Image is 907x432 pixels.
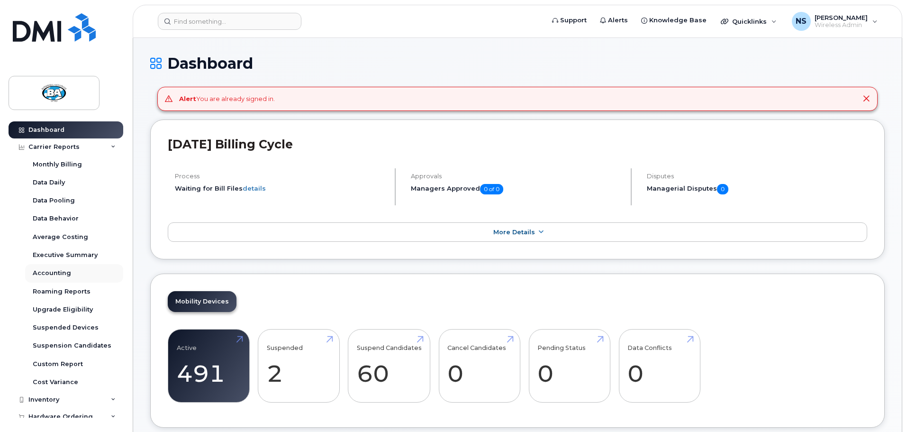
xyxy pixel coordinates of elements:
h4: Process [175,173,387,180]
span: More Details [493,229,535,236]
h4: Approvals [411,173,623,180]
a: Cancel Candidates 0 [447,335,511,397]
a: details [243,184,266,192]
strong: Alert [179,95,196,102]
h5: Managers Approved [411,184,623,194]
a: Suspend Candidates 60 [357,335,422,397]
h4: Disputes [647,173,867,180]
h5: Managerial Disputes [647,184,867,194]
span: 0 [717,184,728,194]
li: Waiting for Bill Files [175,184,387,193]
a: Mobility Devices [168,291,236,312]
h2: [DATE] Billing Cycle [168,137,867,151]
a: Suspended 2 [267,335,331,397]
span: 0 of 0 [480,184,503,194]
div: You are already signed in. [179,94,275,103]
a: Active 491 [177,335,241,397]
h1: Dashboard [150,55,885,72]
a: Data Conflicts 0 [627,335,691,397]
a: Pending Status 0 [537,335,601,397]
